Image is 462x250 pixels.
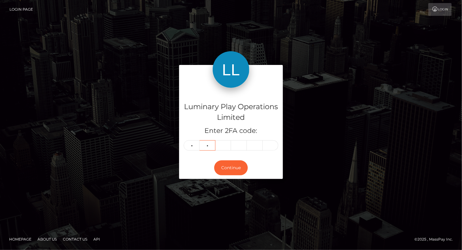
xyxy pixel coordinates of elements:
h5: Enter 2FA code: [184,126,278,136]
a: About Us [35,234,59,244]
button: Continue [214,160,248,175]
a: Login Page [9,3,33,16]
a: Login [428,3,452,16]
div: © 2025 , MassPay Inc. [414,236,457,243]
a: Contact Us [60,234,90,244]
h4: Luminary Play Operations Limited [184,102,278,123]
img: Luminary Play Operations Limited [213,51,249,88]
a: Homepage [7,234,34,244]
a: API [91,234,103,244]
